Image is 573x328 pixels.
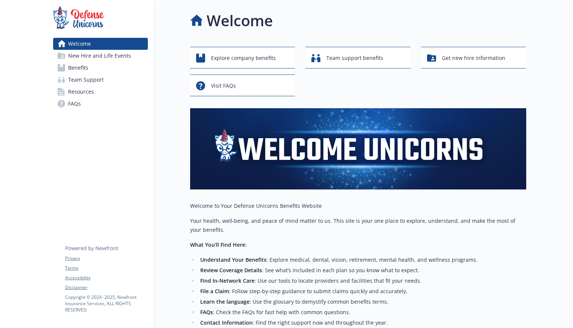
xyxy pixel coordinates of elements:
[198,266,526,275] li: : See what’s included in each plan so you know what to expect.
[190,201,526,210] p: Welcome to Your Defense Unicorns Benefits Website
[65,294,147,313] p: Copyright © 2024 - 2025 , Newfront Insurance Services, ALL RIGHTS RESERVED
[200,319,253,326] strong: Contact Information
[207,9,273,32] h1: Welcome
[211,51,276,65] span: Explore company benefits
[65,255,147,262] a: Privacy
[198,297,526,306] li: : Use the glossary to demystify common benefits terms.
[68,38,91,50] span: Welcome
[200,309,213,316] strong: FAQs
[200,256,266,263] strong: Understand Your Benefits
[190,75,295,96] button: Visit FAQs
[190,108,526,189] img: overview page banner
[198,318,526,327] li: : Find the right support now and throughout the year.
[53,86,148,98] a: Resources
[190,241,247,248] strong: What You’ll Find Here:
[305,47,411,69] button: Team support benefits
[53,62,148,74] a: Benefits
[68,86,94,98] span: Resources
[326,51,383,65] span: Team support benefits
[65,284,147,291] a: Disclaimer
[68,98,81,110] span: FAQs
[65,274,147,281] a: Accessibility
[68,62,88,74] span: Benefits
[442,51,505,65] span: Get new hire information
[200,277,255,284] strong: Find In-Network Care
[200,298,250,305] strong: Learn the language
[200,288,229,295] strong: File a Claim
[68,74,104,86] span: Team Support
[421,47,526,69] button: Get new hire information
[198,287,526,296] li: : Follow step‑by‑step guidance to submit claims quickly and accurately.
[53,74,148,86] a: Team Support
[200,267,262,274] strong: Review Coverage Details
[211,79,236,93] span: Visit FAQs
[53,98,148,110] a: FAQs
[53,50,148,62] a: New Hire and Life Events
[190,47,295,69] button: Explore company benefits
[198,255,526,264] li: : Explore medical, dental, vision, retirement, mental health, and wellness programs.
[198,276,526,285] li: : Use our tools to locate providers and facilities that fit your needs.
[68,50,131,62] span: New Hire and Life Events
[53,38,148,50] a: Welcome
[190,216,526,234] p: Your health, well‑being, and peace of mind matter to us. This site is your one place to explore, ...
[65,265,147,271] a: Terms
[198,308,526,317] li: : Check the FAQs for fast help with common questions.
